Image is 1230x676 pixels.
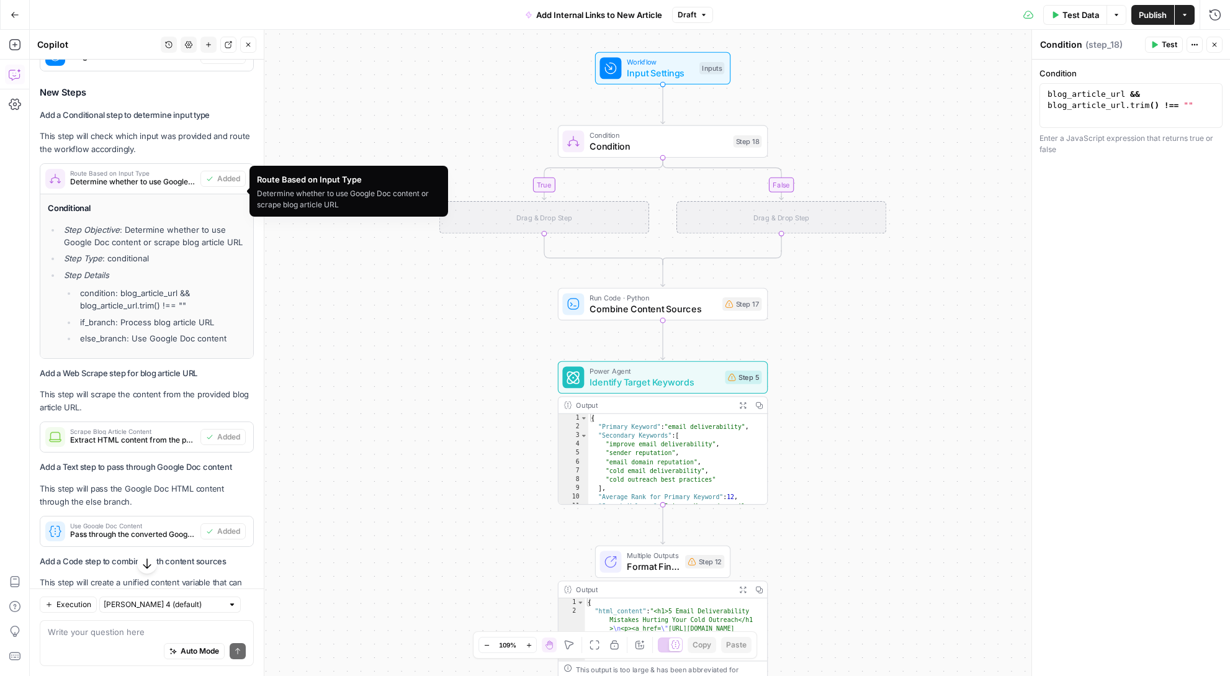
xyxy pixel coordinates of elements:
[559,598,585,607] div: 1
[558,288,768,320] div: Run Code · PythonCombine Content SourcesStep 17
[1085,38,1123,51] span: ( step_18 )
[518,5,670,25] button: Add Internal Links to New Article
[64,270,109,280] em: Step Details
[56,599,91,610] span: Execution
[40,110,210,120] strong: Add a Conditional step to determine input type
[661,84,665,124] g: Edge from start to step_18
[559,484,588,493] div: 9
[627,66,694,80] span: Input Settings
[40,368,197,378] strong: Add a Web Scrape step for blog article URL
[559,414,588,423] div: 1
[559,440,588,449] div: 4
[590,140,728,153] span: Condition
[40,388,254,414] p: This step will scrape the content from the provided blog article URL.
[77,316,246,328] li: if_branch: Process blog article URL
[40,130,254,156] p: This step will check which input was provided and route the workflow accordingly.
[61,223,246,248] li: : Determine whether to use Google Doc content or scrape blog article URL
[1131,5,1174,25] button: Publish
[77,287,246,312] li: condition: blog_article_url && blog_article_url.trim() !== ""
[726,639,747,651] span: Paste
[722,297,761,311] div: Step 17
[1062,9,1099,21] span: Test Data
[70,529,195,540] span: Pass through the converted Google Doc HTML content
[590,302,717,316] span: Combine Content Sources
[734,135,762,148] div: Step 18
[559,467,588,475] div: 7
[699,62,724,74] div: Inputs
[590,130,728,140] span: Condition
[725,371,761,384] div: Step 5
[559,458,588,467] div: 6
[64,225,120,235] em: Step Objective
[217,431,240,443] span: Added
[676,201,887,233] div: Drag & Drop Step
[627,56,694,67] span: Workflow
[590,366,720,376] span: Power Agent
[40,84,254,101] h3: New Steps
[499,640,516,650] span: 109%
[580,431,588,440] span: Toggle code folding, rows 3 through 9
[661,261,665,286] g: Edge from step_18-conditional-end to step_17
[48,202,246,215] h4: Conditional
[663,158,783,200] g: Edge from step_18 to step_18-else-ghost
[661,320,665,359] g: Edge from step_17 to step_5
[1040,38,1082,51] textarea: Condition
[200,171,246,187] button: Added
[1162,39,1177,50] span: Test
[1145,37,1183,53] button: Test
[721,637,752,653] button: Paste
[439,201,650,233] div: Drag & Drop Step
[37,38,157,51] div: Copilot
[61,252,246,264] li: : conditional
[576,584,730,595] div: Output
[559,423,588,431] div: 2
[181,646,219,657] span: Auto Mode
[590,376,720,389] span: Identify Target Keywords
[559,431,588,440] div: 3
[542,158,663,200] g: Edge from step_18 to step_18-if-ghost
[70,428,195,435] span: Scrape Blog Article Content
[559,493,588,502] div: 10
[1039,133,1223,155] div: Enter a JavaScript expression that returns true or false
[558,52,768,84] div: WorkflowInput SettingsInputs
[1139,9,1167,21] span: Publish
[70,170,195,176] span: Route Based on Input Type
[536,9,662,21] span: Add Internal Links to New Article
[627,550,680,561] span: Multiple Outputs
[64,253,102,263] em: Step Type
[678,9,696,20] span: Draft
[693,639,711,651] span: Copy
[70,523,195,529] span: Use Google Doc Content
[559,475,588,484] div: 8
[1039,67,1223,79] label: Condition
[104,598,223,611] input: Claude Sonnet 4 (default)
[663,233,781,264] g: Edge from step_18-else-ghost to step_18-conditional-end
[200,429,246,445] button: Added
[558,361,768,505] div: Power AgentIdentify Target KeywordsStep 5Output{ "Primary Keyword":"email deliverability", "Secon...
[559,502,588,564] div: 11
[164,643,225,659] button: Auto Mode
[70,176,195,187] span: Determine whether to use Google Doc content or scrape blog article URL
[70,435,195,446] span: Extract HTML content from the provided blog article URL
[627,560,680,574] span: Format Final Output with Keywords
[576,400,730,410] div: Output
[544,233,663,264] g: Edge from step_18-if-ghost to step_18-conditional-end
[685,555,724,569] div: Step 12
[580,414,588,423] span: Toggle code folding, rows 1 through 12
[688,637,716,653] button: Copy
[559,449,588,458] div: 5
[200,523,246,539] button: Added
[558,125,768,158] div: ConditionConditionStep 18
[77,332,246,345] li: else_branch: Use Google Doc content
[1043,5,1107,25] button: Test Data
[217,173,240,184] span: Added
[577,598,584,607] span: Toggle code folding, rows 1 through 3
[590,292,717,303] span: Run Code · Python
[40,576,254,602] p: This step will create a unified content variable that can be used by subsequent steps.
[217,526,240,537] span: Added
[40,556,227,566] strong: Add a Code step to combine both content sources
[661,505,665,544] g: Edge from step_5 to step_12
[40,462,231,472] strong: Add a Text step to pass through Google Doc content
